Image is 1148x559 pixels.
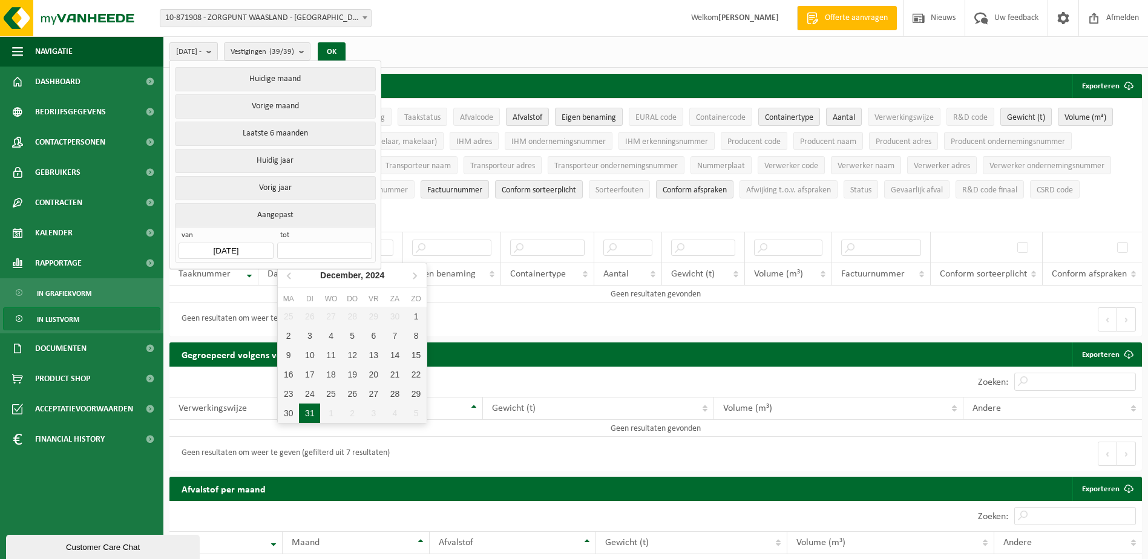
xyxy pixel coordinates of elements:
[175,122,375,146] button: Laatste 6 maanden
[696,113,746,122] span: Containercode
[363,404,384,423] div: 3
[1052,269,1127,279] span: Conform afspraken
[384,293,405,305] div: za
[342,307,363,326] div: 28
[175,309,409,330] div: Geen resultaten om weer te geven (gefilterd uit 13,945 resultaten)
[363,384,384,404] div: 27
[754,269,803,279] span: Volume (m³)
[464,156,542,174] button: Transporteur adresTransporteur adres: Activate to sort
[796,538,845,548] span: Volume (m³)
[838,162,894,171] span: Verwerker naam
[384,326,405,345] div: 7
[554,162,678,171] span: Transporteur ondernemingsnummer
[1072,74,1141,98] button: Exporteren
[951,137,1065,146] span: Producent ondernemingsnummer
[179,269,231,279] span: Taaknummer
[278,404,299,423] div: 30
[907,156,977,174] button: Verwerker adresVerwerker adres: Activate to sort
[267,269,294,279] span: Datum
[800,137,856,146] span: Producent naam
[973,404,1001,413] span: Andere
[826,108,862,126] button: AantalAantal: Activate to sort
[495,180,583,198] button: Conform sorteerplicht : Activate to sort
[35,394,133,424] span: Acceptatievoorwaarden
[169,477,278,500] h2: Afvalstof per maand
[320,307,341,326] div: 27
[513,113,542,122] span: Afvalstof
[299,365,320,384] div: 17
[315,266,389,285] div: December,
[874,113,934,122] span: Verwerkingswijze
[175,176,375,200] button: Vorig jaar
[366,271,384,279] i: 2024
[470,162,535,171] span: Transporteur adres
[160,9,372,27] span: 10-871908 - ZORGPUNT WAASLAND - BEVEREN-WAAS
[405,404,427,423] div: 5
[299,384,320,404] div: 24
[320,404,341,423] div: 1
[822,12,891,24] span: Offerte aanvragen
[384,384,405,404] div: 28
[342,384,363,404] div: 26
[405,384,427,404] div: 29
[175,94,375,119] button: Vorige maand
[690,156,752,174] button: NummerplaatNummerplaat: Activate to sort
[363,326,384,345] div: 6
[589,180,650,198] button: SorteerfoutenSorteerfouten: Activate to sort
[978,512,1008,521] label: Zoeken:
[175,67,375,91] button: Huidige maand
[797,6,897,30] a: Offerte aanvragen
[384,307,405,326] div: 30
[758,108,820,126] button: ContainertypeContainertype: Activate to sort
[793,132,863,150] button: Producent naamProducent naam: Activate to sort
[35,188,82,218] span: Contracten
[841,269,905,279] span: Factuurnummer
[697,162,745,171] span: Nummerplaat
[320,326,341,345] div: 4
[342,345,363,365] div: 12
[1058,108,1113,126] button: Volume (m³)Volume (m³): Activate to sort
[175,203,375,227] button: Aangepast
[502,186,576,195] span: Conform sorteerplicht
[656,180,733,198] button: Conform afspraken : Activate to sort
[978,378,1008,387] label: Zoeken:
[37,282,91,305] span: In grafiekvorm
[35,97,106,127] span: Bedrijfsgegevens
[342,293,363,305] div: do
[1064,113,1106,122] span: Volume (m³)
[379,156,458,174] button: Transporteur naamTransporteur naam: Activate to sort
[35,157,80,188] span: Gebruikers
[278,293,299,305] div: ma
[450,132,499,150] button: IHM adresIHM adres: Activate to sort
[35,67,80,97] span: Dashboard
[940,269,1027,279] span: Conform sorteerplicht
[342,404,363,423] div: 2
[363,365,384,384] div: 20
[740,180,838,198] button: Afwijking t.o.v. afsprakenAfwijking t.o.v. afspraken: Activate to sort
[278,384,299,404] div: 23
[363,293,384,305] div: vr
[618,132,715,150] button: IHM erkenningsnummerIHM erkenningsnummer: Activate to sort
[3,281,160,304] a: In grafiekvorm
[385,162,451,171] span: Transporteur naam
[35,36,73,67] span: Navigatie
[844,180,878,198] button: StatusStatus: Activate to sort
[876,137,931,146] span: Producent adres
[460,113,493,122] span: Afvalcode
[1037,186,1073,195] span: CSRD code
[953,113,988,122] span: R&D code
[224,42,310,60] button: Vestigingen(39/39)
[758,156,825,174] button: Verwerker codeVerwerker code: Activate to sort
[635,113,677,122] span: EURAL code
[269,48,294,56] count: (39/39)
[505,132,612,150] button: IHM ondernemingsnummerIHM ondernemingsnummer: Activate to sort
[831,156,901,174] button: Verwerker naamVerwerker naam: Activate to sort
[764,162,818,171] span: Verwerker code
[176,43,202,61] span: [DATE] -
[989,162,1104,171] span: Verwerker ondernemingsnummer
[833,113,855,122] span: Aantal
[299,404,320,423] div: 31
[944,132,1072,150] button: Producent ondernemingsnummerProducent ondernemingsnummer: Activate to sort
[629,108,683,126] button: EURAL codeEURAL code: Activate to sort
